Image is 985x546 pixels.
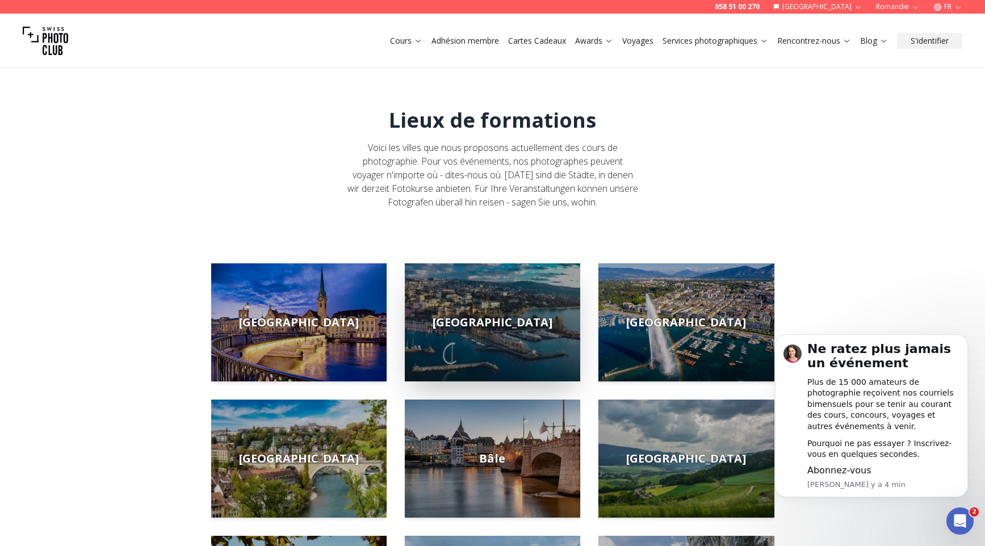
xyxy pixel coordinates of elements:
img: lausanne [405,263,580,381]
span: [GEOGRAPHIC_DATA] [626,314,746,330]
button: S'identifier [897,33,962,49]
img: Swiss photo club [23,18,68,64]
button: Cartes Cadeaux [504,33,571,49]
a: Blog [860,35,888,47]
iframe: Intercom notifications message [758,317,985,515]
img: geneve [598,263,774,381]
a: Cartes Cadeaux [508,35,566,47]
span: [GEOGRAPHIC_DATA] [239,314,359,330]
button: Cours [385,33,427,49]
button: Rencontrez-nous [773,33,856,49]
a: [GEOGRAPHIC_DATA] [211,400,387,518]
img: bern [211,400,387,518]
img: neuchatel [598,400,774,518]
button: Blog [856,33,892,49]
a: [GEOGRAPHIC_DATA] [598,400,774,518]
button: Services photographiques [658,33,773,49]
span: [GEOGRAPHIC_DATA] [239,451,359,467]
a: Rencontrez-nous [777,35,851,47]
a: Services photographiques [663,35,768,47]
button: Adhésion membre [427,33,504,49]
span: [GEOGRAPHIC_DATA] [433,314,552,330]
p: Voici les villes que nous proposons actuellement des cours de photographie. Pour vos événements, ... [347,141,638,209]
span: 2 [970,507,979,516]
a: Awards [575,35,613,47]
button: Voyages [618,33,658,49]
a: [GEOGRAPHIC_DATA] [405,263,580,381]
a: [GEOGRAPHIC_DATA] [211,263,387,381]
span: Bâle [479,451,505,467]
span: [GEOGRAPHIC_DATA] [626,451,746,467]
h1: Lieux de formations [389,109,596,132]
a: 058 51 00 270 [715,2,760,11]
a: Cours [390,35,422,47]
iframe: Intercom live chat [946,507,974,535]
img: zurich [211,263,387,381]
a: Voyages [622,35,653,47]
a: Bâle [405,400,580,518]
img: basel [405,400,580,518]
a: Adhésion membre [431,35,499,47]
button: Awards [571,33,618,49]
a: [GEOGRAPHIC_DATA] [598,263,774,381]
